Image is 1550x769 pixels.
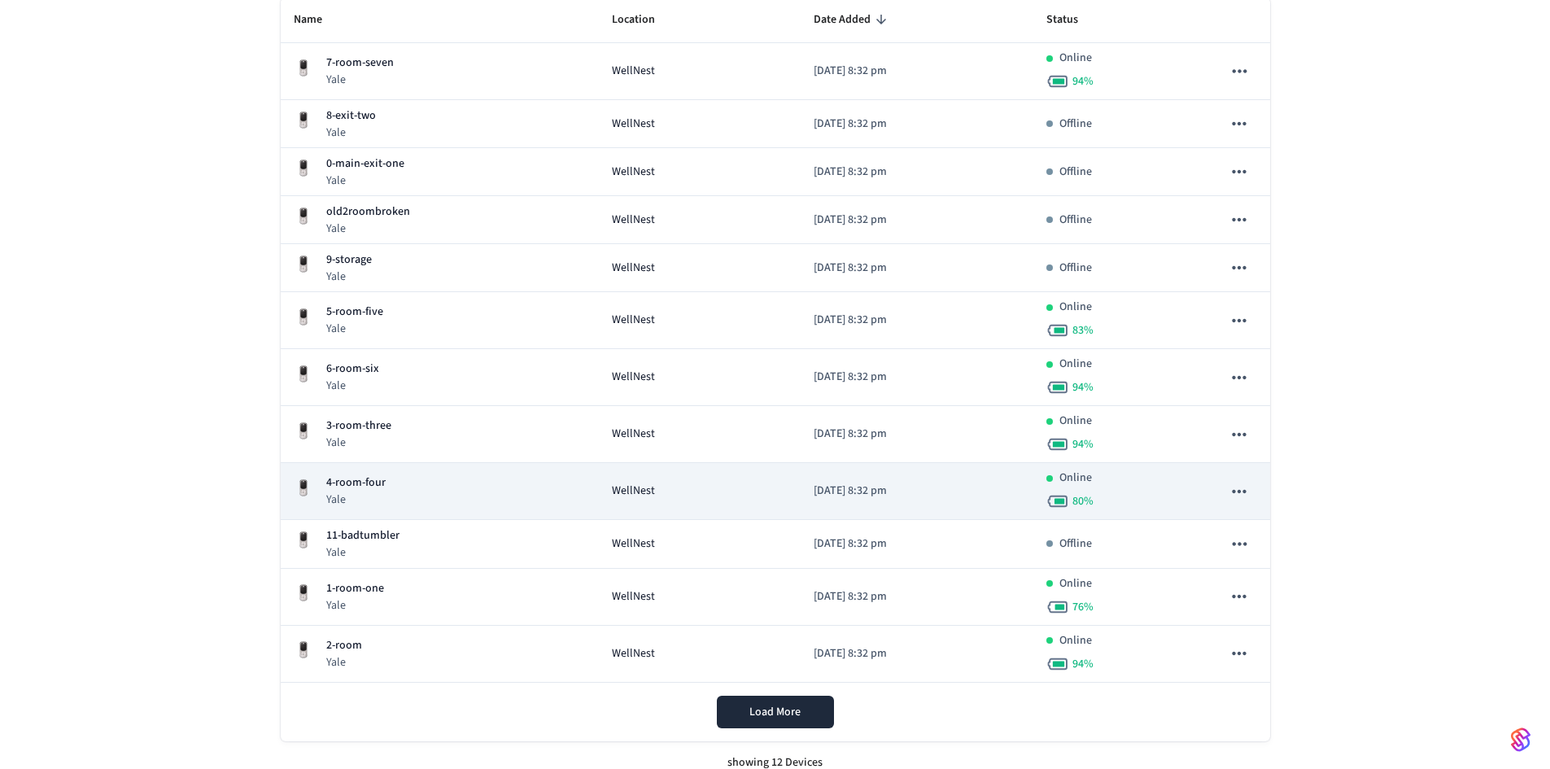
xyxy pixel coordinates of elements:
[814,63,1020,80] p: [DATE] 8:32 pm
[326,107,376,125] p: 8-exit-two
[1072,436,1094,452] span: 94 %
[1059,413,1092,430] p: Online
[814,535,1020,553] p: [DATE] 8:32 pm
[294,422,313,441] img: Yale Assure Touchscreen Wifi Smart Lock, Satin Nickel, Front
[326,173,404,189] p: Yale
[326,360,379,378] p: 6-room-six
[612,7,676,33] span: Location
[814,483,1020,500] p: [DATE] 8:32 pm
[326,55,394,72] p: 7-room-seven
[326,435,391,451] p: Yale
[612,212,655,229] span: WellNest
[326,125,376,141] p: Yale
[1059,575,1092,592] p: Online
[717,696,834,728] button: Load More
[1059,260,1092,277] p: Offline
[326,597,384,614] p: Yale
[814,645,1020,662] p: [DATE] 8:32 pm
[326,654,362,671] p: Yale
[1059,164,1092,181] p: Offline
[326,417,391,435] p: 3-room-three
[1072,73,1094,90] span: 94 %
[814,116,1020,133] p: [DATE] 8:32 pm
[814,260,1020,277] p: [DATE] 8:32 pm
[1059,632,1092,649] p: Online
[612,312,655,329] span: WellNest
[326,580,384,597] p: 1-room-one
[1511,727,1530,753] img: SeamLogoGradient.69752ec5.svg
[294,583,313,603] img: Yale Assure Touchscreen Wifi Smart Lock, Satin Nickel, Front
[1072,379,1094,395] span: 94 %
[326,378,379,394] p: Yale
[814,588,1020,605] p: [DATE] 8:32 pm
[612,260,655,277] span: WellNest
[612,369,655,386] span: WellNest
[326,72,394,88] p: Yale
[294,7,343,33] span: Name
[1059,356,1092,373] p: Online
[294,207,313,226] img: Yale Assure Touchscreen Wifi Smart Lock, Satin Nickel, Front
[294,111,313,130] img: Yale Assure Touchscreen Wifi Smart Lock, Satin Nickel, Front
[294,478,313,498] img: Yale Assure Touchscreen Wifi Smart Lock, Satin Nickel, Front
[326,474,386,492] p: 4-room-four
[1059,470,1092,487] p: Online
[1059,535,1092,553] p: Offline
[326,269,372,285] p: Yale
[1072,599,1094,615] span: 76 %
[294,255,313,274] img: Yale Assure Touchscreen Wifi Smart Lock, Satin Nickel, Front
[326,527,400,544] p: 11-badtumbler
[612,426,655,443] span: WellNest
[1059,116,1092,133] p: Offline
[326,251,372,269] p: 9-storage
[612,164,655,181] span: WellNest
[294,640,313,660] img: Yale Assure Touchscreen Wifi Smart Lock, Satin Nickel, Front
[326,544,400,561] p: Yale
[612,483,655,500] span: WellNest
[294,59,313,78] img: Yale Assure Touchscreen Wifi Smart Lock, Satin Nickel, Front
[294,531,313,550] img: Yale Assure Touchscreen Wifi Smart Lock, Satin Nickel, Front
[1059,50,1092,67] p: Online
[814,426,1020,443] p: [DATE] 8:32 pm
[612,116,655,133] span: WellNest
[814,164,1020,181] p: [DATE] 8:32 pm
[326,304,383,321] p: 5-room-five
[326,637,362,654] p: 2-room
[326,203,410,221] p: old2roombroken
[1059,212,1092,229] p: Offline
[814,369,1020,386] p: [DATE] 8:32 pm
[294,159,313,178] img: Yale Assure Touchscreen Wifi Smart Lock, Satin Nickel, Front
[326,221,410,237] p: Yale
[612,63,655,80] span: WellNest
[294,365,313,384] img: Yale Assure Touchscreen Wifi Smart Lock, Satin Nickel, Front
[749,704,801,720] span: Load More
[294,308,313,327] img: Yale Assure Touchscreen Wifi Smart Lock, Satin Nickel, Front
[1072,322,1094,339] span: 83 %
[326,492,386,508] p: Yale
[1072,493,1094,509] span: 80 %
[612,645,655,662] span: WellNest
[612,588,655,605] span: WellNest
[814,312,1020,329] p: [DATE] 8:32 pm
[1046,7,1099,33] span: Status
[326,321,383,337] p: Yale
[1059,299,1092,316] p: Online
[326,155,404,173] p: 0-main-exit-one
[814,7,892,33] span: Date Added
[1072,656,1094,672] span: 94 %
[612,535,655,553] span: WellNest
[814,212,1020,229] p: [DATE] 8:32 pm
